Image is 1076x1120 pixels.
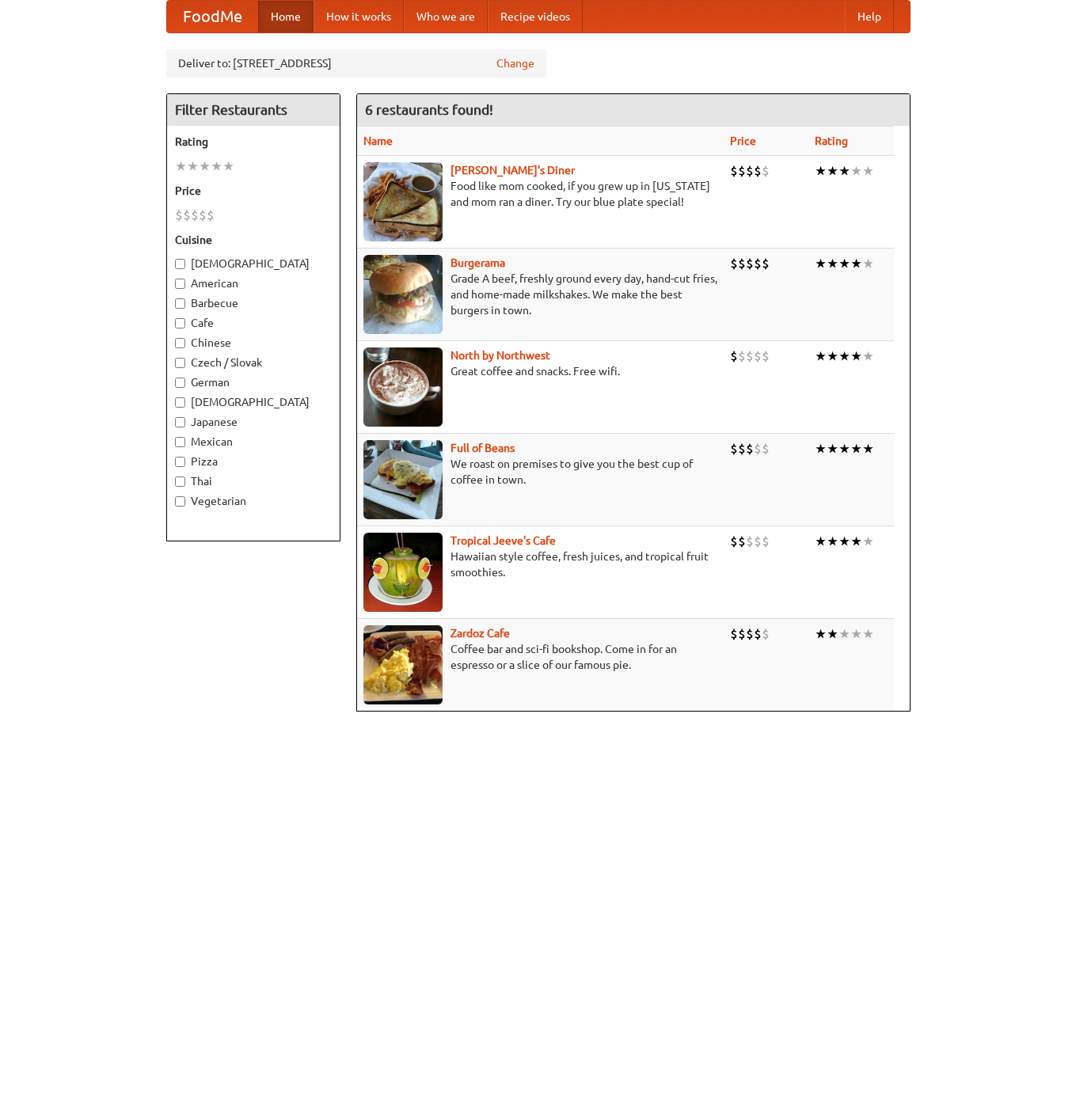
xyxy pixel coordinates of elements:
[404,1,488,32] a: Who we are
[488,1,583,32] a: Recipe videos
[175,434,332,450] label: Mexican
[222,158,234,175] li: ★
[175,397,185,408] input: [DEMOGRAPHIC_DATA]
[175,279,185,289] input: American
[838,533,850,550] li: ★
[175,338,185,348] input: Chinese
[738,255,746,272] li: $
[815,440,827,457] li: ★
[862,440,874,457] li: ★
[730,347,738,365] li: $
[754,255,762,272] li: $
[746,162,754,180] li: $
[738,347,746,365] li: $
[850,347,862,365] li: ★
[827,255,838,272] li: ★
[199,207,207,224] li: $
[175,256,332,271] label: [DEMOGRAPHIC_DATA]
[175,232,332,248] h5: Cuisine
[167,94,340,126] h4: Filter Restaurants
[187,158,199,175] li: ★
[363,641,717,673] p: Coffee bar and sci-fi bookshop. Come in for an espresso or a slice of our famous pie.
[175,358,185,368] input: Czech / Slovak
[754,347,762,365] li: $
[175,414,332,430] label: Japanese
[363,533,443,612] img: jeeves.jpg
[762,347,770,365] li: $
[730,135,756,147] a: Price
[175,417,185,427] input: Japanese
[451,349,550,362] a: North by Northwest
[175,473,332,489] label: Thai
[738,162,746,180] li: $
[175,134,332,150] h5: Rating
[762,625,770,643] li: $
[175,298,185,309] input: Barbecue
[363,178,717,210] p: Food like mom cooked, if you grew up in [US_STATE] and mom ran a diner. Try our blue plate special!
[815,625,827,643] li: ★
[451,164,575,177] a: [PERSON_NAME]'s Diner
[850,162,862,180] li: ★
[730,255,738,272] li: $
[175,457,185,467] input: Pizza
[175,318,185,328] input: Cafe
[199,158,211,175] li: ★
[363,347,443,427] img: north.jpg
[762,533,770,550] li: $
[175,335,332,351] label: Chinese
[175,454,332,469] label: Pizza
[815,162,827,180] li: ★
[258,1,314,32] a: Home
[845,1,894,32] a: Help
[838,440,850,457] li: ★
[754,440,762,457] li: $
[862,347,874,365] li: ★
[850,255,862,272] li: ★
[827,162,838,180] li: ★
[746,440,754,457] li: $
[175,374,332,390] label: German
[815,347,827,365] li: ★
[175,183,332,199] h5: Price
[746,347,754,365] li: $
[815,135,848,147] a: Rating
[207,207,215,224] li: $
[175,315,332,331] label: Cafe
[167,1,258,32] a: FoodMe
[850,533,862,550] li: ★
[365,102,493,117] ng-pluralize: 6 restaurants found!
[754,533,762,550] li: $
[862,162,874,180] li: ★
[183,207,191,224] li: $
[746,533,754,550] li: $
[838,162,850,180] li: ★
[451,534,556,547] a: Tropical Jeeve's Cafe
[762,162,770,180] li: $
[762,255,770,272] li: $
[363,440,443,519] img: beans.jpg
[363,135,393,147] a: Name
[175,259,185,269] input: [DEMOGRAPHIC_DATA]
[451,627,510,640] b: Zardoz Cafe
[827,533,838,550] li: ★
[746,625,754,643] li: $
[815,255,827,272] li: ★
[738,625,746,643] li: $
[850,440,862,457] li: ★
[754,625,762,643] li: $
[730,162,738,180] li: $
[827,347,838,365] li: ★
[363,363,717,379] p: Great coffee and snacks. Free wifi.
[738,440,746,457] li: $
[175,295,332,311] label: Barbecue
[175,378,185,388] input: German
[838,625,850,643] li: ★
[738,533,746,550] li: $
[827,440,838,457] li: ★
[363,271,717,318] p: Grade A beef, freshly ground every day, hand-cut fries, and home-made milkshakes. We make the bes...
[363,456,717,488] p: We roast on premises to give you the best cup of coffee in town.
[838,347,850,365] li: ★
